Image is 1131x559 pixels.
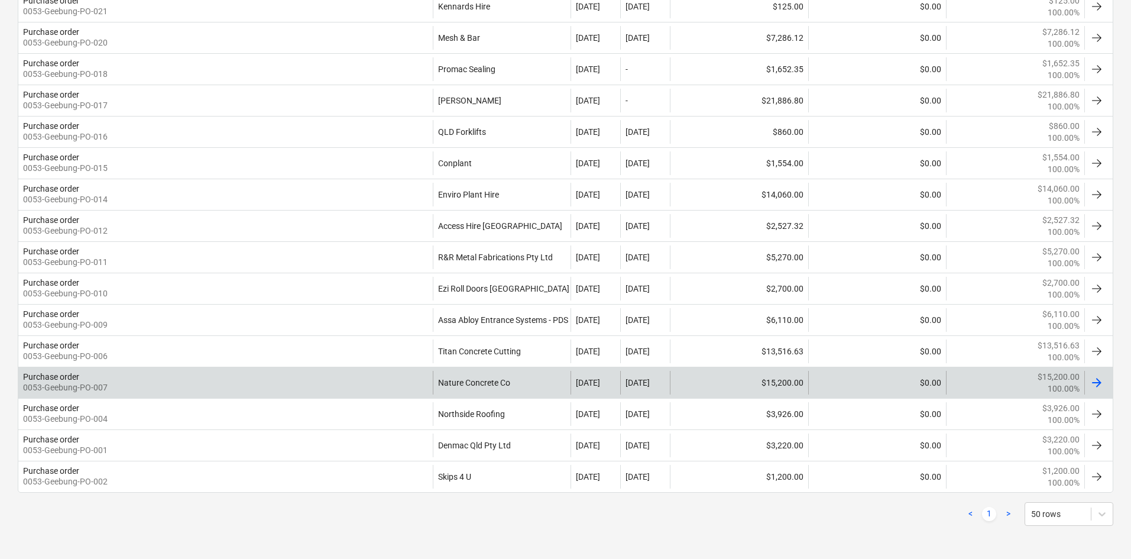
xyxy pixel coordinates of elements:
div: - [626,64,628,74]
div: [DATE] [626,409,650,419]
div: [DATE] [626,127,650,137]
p: 0053-Geebung-PO-014 [23,193,108,205]
div: [DATE] [576,253,600,262]
p: 0053-Geebung-PO-018 [23,68,108,80]
div: $1,200.00 [670,465,808,489]
div: Purchase order [23,90,79,99]
p: 100.00% [1048,445,1080,457]
p: 100.00% [1048,226,1080,238]
div: Assa Abloy Entrance Systems - PDS [433,308,571,332]
p: 100.00% [1048,289,1080,300]
p: 100.00% [1048,383,1080,395]
div: Purchase order [23,435,79,444]
p: 100.00% [1048,320,1080,332]
p: 0053-Geebung-PO-007 [23,382,108,393]
div: $0.00 [808,214,947,238]
div: [DATE] [576,472,600,482]
iframe: Chat Widget [1072,502,1131,559]
div: Purchase order [23,153,79,162]
p: $21,886.80 [1038,89,1080,101]
div: $0.00 [808,26,947,50]
div: $0.00 [808,402,947,426]
a: Previous page [963,507,977,521]
p: $7,286.12 [1042,26,1080,38]
div: $0.00 [808,183,947,206]
div: Conplant [433,151,571,175]
div: [DATE] [576,284,600,293]
a: Next page [1001,507,1015,521]
div: $7,286.12 [670,26,808,50]
div: $1,554.00 [670,151,808,175]
div: [DATE] [626,284,650,293]
div: [DATE] [576,347,600,356]
p: 100.00% [1048,477,1080,489]
div: [DATE] [626,315,650,325]
div: Purchase order [23,247,79,256]
p: 0053-Geebung-PO-012 [23,225,108,237]
div: $2,527.32 [670,214,808,238]
div: $21,886.80 [670,89,808,112]
div: $2,700.00 [670,277,808,300]
div: $1,652.35 [670,57,808,81]
div: $0.00 [808,371,947,395]
div: Purchase order [23,278,79,287]
div: $0.00 [808,57,947,81]
div: Mesh & Bar [433,26,571,50]
p: $1,652.35 [1042,57,1080,69]
p: 0053-Geebung-PO-011 [23,256,108,268]
p: $860.00 [1049,120,1080,132]
div: [PERSON_NAME] [433,89,571,112]
div: $0.00 [808,277,947,300]
p: 0053-Geebung-PO-020 [23,37,108,49]
div: [DATE] [576,64,600,74]
p: 0053-Geebung-PO-004 [23,413,108,425]
div: Skips 4 U [433,465,571,489]
a: Page 1 is your current page [982,507,996,521]
div: Access Hire [GEOGRAPHIC_DATA] [433,214,571,238]
p: $6,110.00 [1042,308,1080,320]
div: $0.00 [808,245,947,269]
div: [DATE] [626,378,650,387]
div: [DATE] [626,33,650,43]
p: $3,926.00 [1042,402,1080,414]
div: $0.00 [808,89,947,112]
div: $0.00 [808,434,947,457]
p: 0053-Geebung-PO-001 [23,444,108,456]
div: [DATE] [626,221,650,231]
div: $13,516.63 [670,340,808,363]
div: $5,270.00 [670,245,808,269]
div: [DATE] [576,127,600,137]
p: 0053-Geebung-PO-002 [23,476,108,487]
div: [DATE] [576,378,600,387]
div: [DATE] [576,441,600,450]
div: Purchase order [23,121,79,131]
div: [DATE] [576,315,600,325]
p: $3,220.00 [1042,434,1080,445]
p: 100.00% [1048,257,1080,269]
p: 100.00% [1048,101,1080,112]
div: [DATE] [626,2,650,11]
div: [DATE] [626,347,650,356]
p: 0053-Geebung-PO-016 [23,131,108,143]
p: $15,200.00 [1038,371,1080,383]
div: [DATE] [576,190,600,199]
div: [DATE] [626,190,650,199]
div: $14,060.00 [670,183,808,206]
p: 0053-Geebung-PO-010 [23,287,108,299]
div: [DATE] [626,253,650,262]
div: Purchase order [23,215,79,225]
div: $0.00 [808,120,947,144]
p: $1,554.00 [1042,151,1080,163]
div: [DATE] [576,409,600,419]
p: 0053-Geebung-PO-006 [23,350,108,362]
p: 0053-Geebung-PO-015 [23,162,108,174]
p: 100.00% [1048,351,1080,363]
div: Purchase order [23,403,79,413]
div: $0.00 [808,465,947,489]
div: Purchase order [23,27,79,37]
div: Purchase order [23,184,79,193]
div: Titan Concrete Cutting [433,340,571,363]
div: $0.00 [808,340,947,363]
div: $15,200.00 [670,371,808,395]
div: $6,110.00 [670,308,808,332]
